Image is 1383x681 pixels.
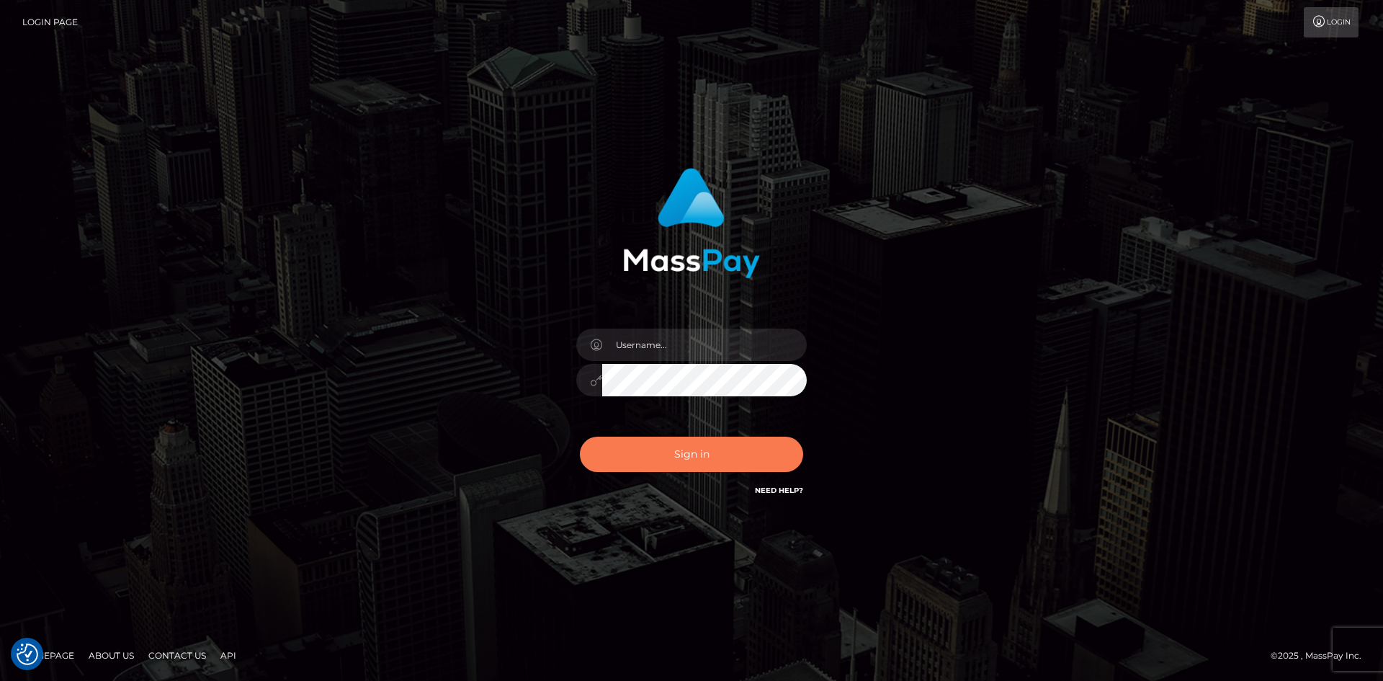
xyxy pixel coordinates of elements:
[755,486,803,495] a: Need Help?
[16,644,80,667] a: Homepage
[580,437,803,472] button: Sign in
[623,168,760,278] img: MassPay Login
[83,644,140,667] a: About Us
[1304,7,1359,37] a: Login
[17,644,38,665] button: Consent Preferences
[215,644,242,667] a: API
[602,329,807,361] input: Username...
[1271,648,1372,664] div: © 2025 , MassPay Inc.
[143,644,212,667] a: Contact Us
[22,7,78,37] a: Login Page
[17,644,38,665] img: Revisit consent button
